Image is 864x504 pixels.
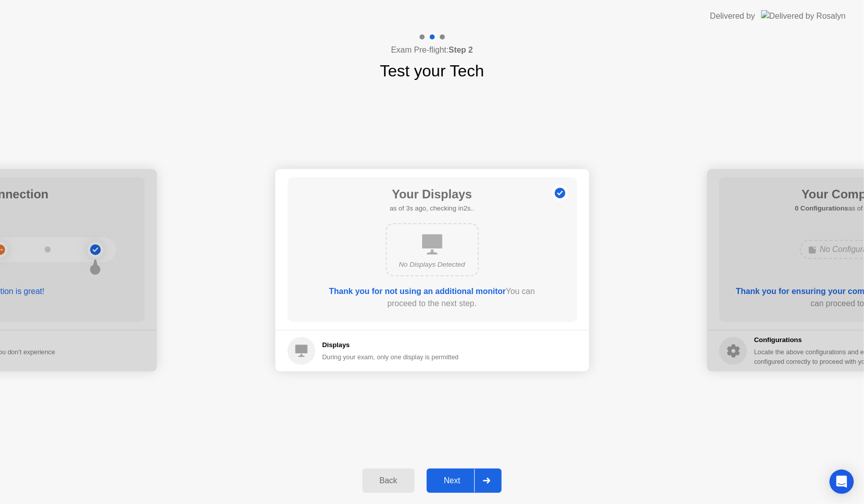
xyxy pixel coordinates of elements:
[430,476,475,485] div: Next
[761,10,846,22] img: Delivered by Rosalyn
[322,352,459,362] div: During your exam, only one display is permitted
[316,285,548,310] div: You can proceed to the next step.
[391,44,473,56] h4: Exam Pre-flight:
[710,10,755,22] div: Delivered by
[362,469,415,493] button: Back
[329,287,506,296] b: Thank you for not using an additional monitor
[448,46,473,54] b: Step 2
[390,185,474,203] h1: Your Displays
[380,59,484,83] h1: Test your Tech
[830,470,854,494] div: Open Intercom Messenger
[322,340,459,350] h5: Displays
[395,260,470,270] div: No Displays Detected
[427,469,502,493] button: Next
[390,203,474,214] h5: as of 3s ago, checking in2s..
[365,476,412,485] div: Back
